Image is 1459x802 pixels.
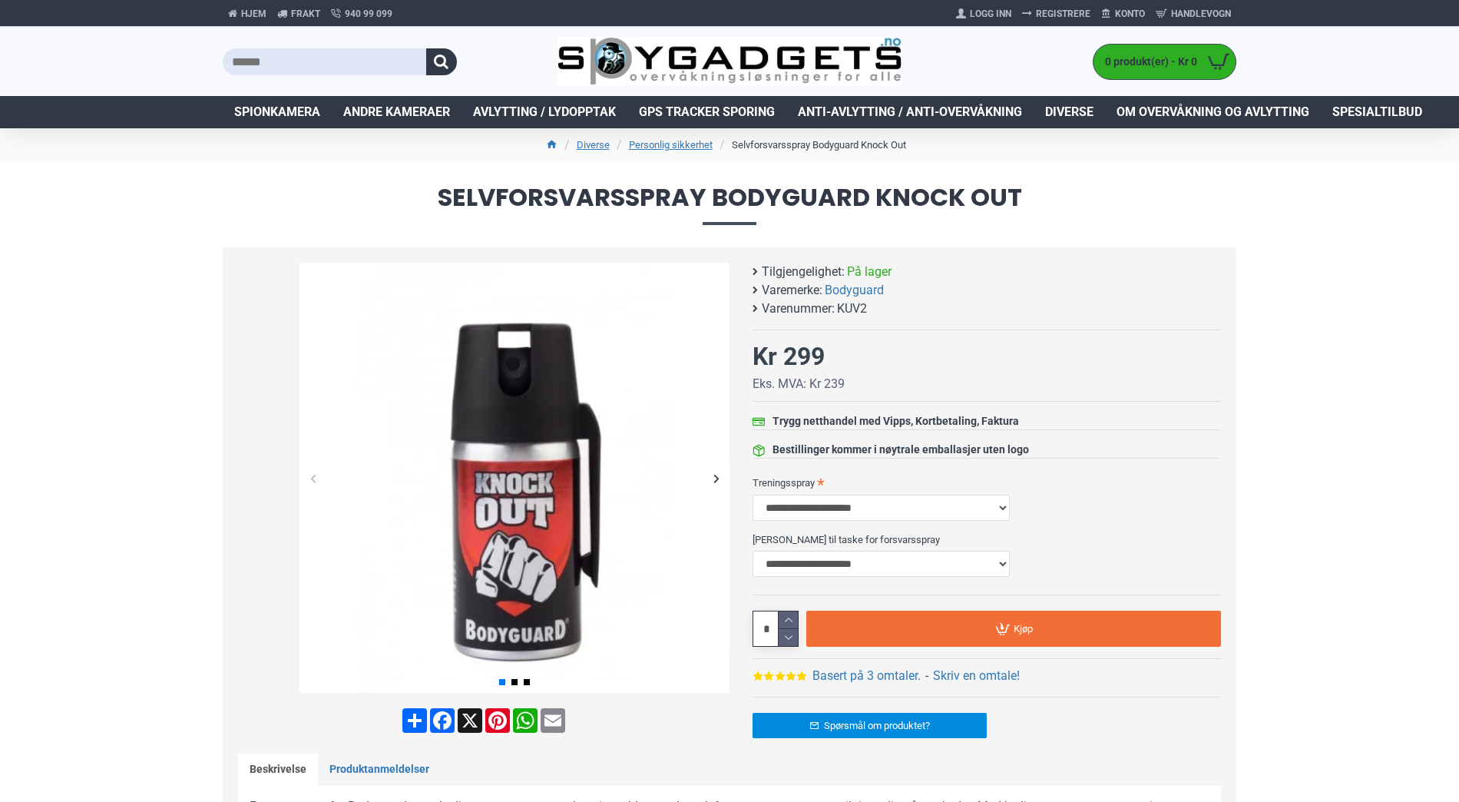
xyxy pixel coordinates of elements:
a: Registrere [1017,2,1096,26]
label: [PERSON_NAME] til taske for forsvarsspray [753,527,1221,552]
a: Personlig sikkerhet [629,138,713,153]
span: Konto [1115,7,1145,21]
b: Tilgjengelighet: [762,263,845,281]
a: X [456,708,484,733]
a: Bodyguard [825,281,884,300]
span: Selvforsvarsspray Bodyguard Knock Out [223,185,1236,224]
span: Spesialtilbud [1332,103,1422,121]
a: Share [401,708,428,733]
b: Varenummer: [762,300,835,318]
span: Avlytting / Lydopptak [473,103,616,121]
div: Kr 299 [753,338,825,375]
span: På lager [847,263,892,281]
a: Logg Inn [951,2,1017,26]
img: Forsvarsspray - Lovlig Pepperspray - SpyGadgets.no [299,263,729,693]
a: Pinterest [484,708,511,733]
span: Andre kameraer [343,103,450,121]
a: Spesialtilbud [1321,96,1434,128]
span: Go to slide 3 [524,679,530,685]
div: Next slide [703,465,729,492]
span: Anti-avlytting / Anti-overvåkning [798,103,1022,121]
a: Om overvåkning og avlytting [1105,96,1321,128]
div: Trygg netthandel med Vipps, Kortbetaling, Faktura [773,413,1019,429]
a: Diverse [577,138,610,153]
a: Diverse [1034,96,1105,128]
span: Logg Inn [970,7,1011,21]
div: Previous slide [299,465,326,492]
span: KUV2 [837,300,867,318]
a: Facebook [428,708,456,733]
label: Treningsspray [753,470,1221,495]
b: - [925,668,928,683]
span: Hjem [241,7,266,21]
span: Diverse [1045,103,1093,121]
div: Bestillinger kommer i nøytrale emballasjer uten logo [773,442,1029,458]
span: Frakt [291,7,320,21]
a: Avlytting / Lydopptak [462,96,627,128]
span: Spionkamera [234,103,320,121]
a: Handlevogn [1150,2,1236,26]
span: Go to slide 2 [511,679,518,685]
span: GPS Tracker Sporing [639,103,775,121]
a: Andre kameraer [332,96,462,128]
a: Konto [1096,2,1150,26]
span: Om overvåkning og avlytting [1117,103,1309,121]
img: SpyGadgets.no [557,37,902,87]
a: Email [539,708,567,733]
a: Skriv en omtale! [933,667,1020,685]
span: Registrere [1036,7,1090,21]
a: Basert på 3 omtaler. [812,667,921,685]
a: Spionkamera [223,96,332,128]
a: Spørsmål om produktet? [753,713,987,738]
a: GPS Tracker Sporing [627,96,786,128]
span: Kjøp [1014,624,1033,634]
a: Produktanmeldelser [318,754,441,786]
a: 0 produkt(er) - Kr 0 [1093,45,1236,79]
b: Varemerke: [762,281,822,300]
span: Handlevogn [1171,7,1231,21]
span: 0 produkt(er) - Kr 0 [1093,54,1201,70]
a: WhatsApp [511,708,539,733]
a: Anti-avlytting / Anti-overvåkning [786,96,1034,128]
span: 940 99 099 [345,7,392,21]
span: Go to slide 1 [499,679,505,685]
a: Beskrivelse [238,754,318,786]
